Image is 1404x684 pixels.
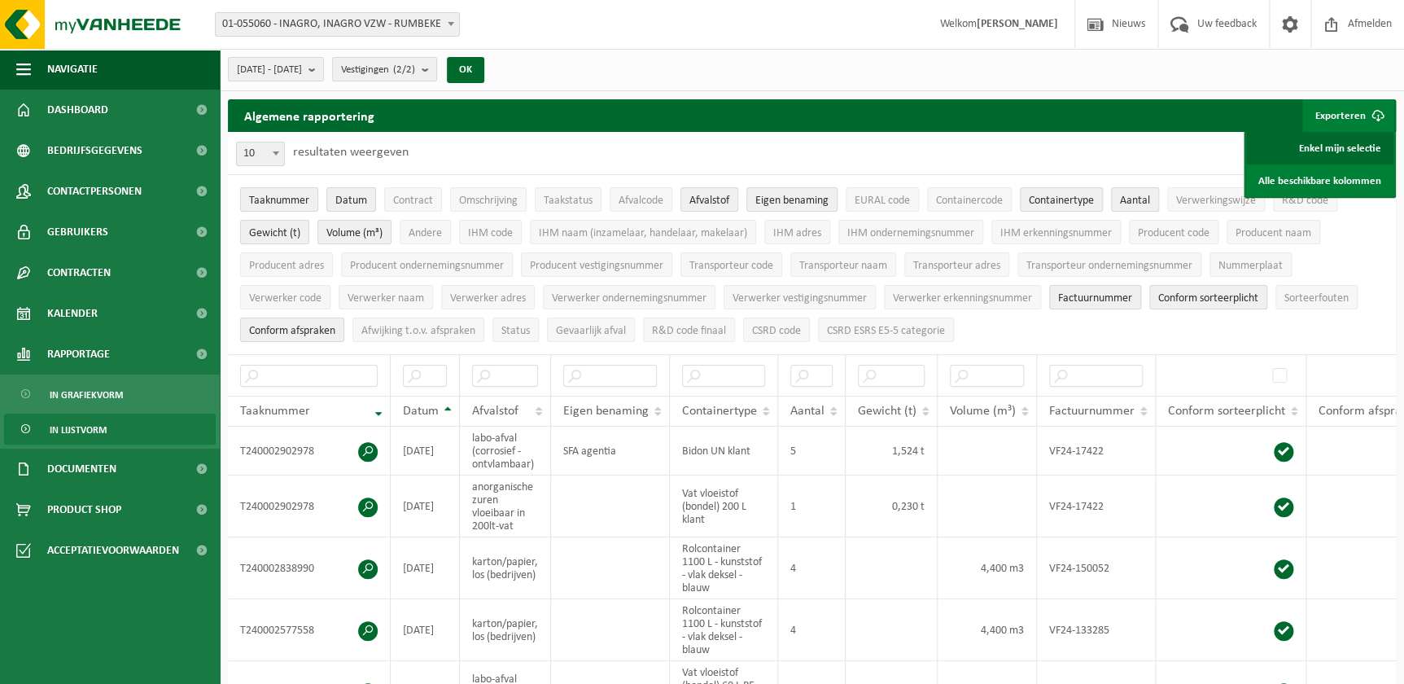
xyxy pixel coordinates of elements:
label: resultaten weergeven [293,146,409,159]
td: Bidon UN klant [670,427,778,476]
button: StatusStatus: Activate to sort [492,318,539,342]
a: In grafiekvorm [4,379,216,410]
button: Producent codeProducent code: Activate to sort [1129,220,1218,244]
span: Verwerker adres [450,292,526,305]
span: Afwijking t.o.v. afspraken [361,325,475,337]
span: Sorteerfouten [1284,292,1349,305]
a: Alle beschikbare kolommen [1246,164,1393,197]
span: Verwerkingswijze [1176,195,1256,207]
button: Producent adresProducent adres: Activate to sort [240,252,333,277]
strong: [PERSON_NAME] [977,18,1058,30]
span: IHM ondernemingsnummer [847,227,974,239]
button: Verwerker erkenningsnummerVerwerker erkenningsnummer: Activate to sort [884,285,1041,309]
button: AndereAndere: Activate to sort [400,220,451,244]
span: Navigatie [47,49,98,90]
button: Afwijking t.o.v. afsprakenAfwijking t.o.v. afspraken: Activate to sort [352,318,484,342]
button: Transporteur ondernemingsnummerTransporteur ondernemingsnummer : Activate to sort [1017,252,1201,277]
span: In lijstvorm [50,414,107,445]
span: Nummerplaat [1218,260,1283,272]
span: Transporteur ondernemingsnummer [1026,260,1192,272]
span: Acceptatievoorwaarden [47,530,179,571]
span: Producent adres [249,260,324,272]
button: Verwerker naamVerwerker naam: Activate to sort [339,285,433,309]
span: Producent vestigingsnummer [530,260,663,272]
td: karton/papier, los (bedrijven) [460,599,551,661]
button: AantalAantal: Activate to sort [1111,187,1159,212]
span: Containertype [1029,195,1094,207]
span: Taakstatus [544,195,593,207]
span: Documenten [47,449,116,489]
td: Rolcontainer 1100 L - kunststof - vlak deksel - blauw [670,599,778,661]
button: ContractContract: Activate to sort [384,187,442,212]
td: [DATE] [391,476,460,537]
span: Contracten [47,252,111,293]
td: 5 [778,427,846,476]
button: Verwerker ondernemingsnummerVerwerker ondernemingsnummer: Activate to sort [543,285,715,309]
span: Aantal [790,405,824,418]
span: Verwerker vestigingsnummer [733,292,867,305]
span: Factuurnummer [1058,292,1132,305]
button: NummerplaatNummerplaat: Activate to sort [1209,252,1292,277]
button: Gewicht (t)Gewicht (t): Activate to sort [240,220,309,244]
td: SFA agentia [551,427,670,476]
a: In lijstvorm [4,414,216,445]
button: [DATE] - [DATE] [228,57,324,81]
button: Producent vestigingsnummerProducent vestigingsnummer: Activate to sort [521,252,672,277]
span: Producent code [1138,227,1209,239]
span: Containertype [682,405,757,418]
a: Enkel mijn selectie [1246,132,1393,164]
span: 10 [237,142,284,165]
span: Taaknummer [240,405,310,418]
span: Dashboard [47,90,108,130]
td: labo-afval (corrosief - ontvlambaar) [460,427,551,476]
span: Product Shop [47,489,121,530]
span: Conform sorteerplicht [1158,292,1258,305]
span: IHM code [468,227,513,239]
td: T240002577558 [228,599,391,661]
span: Gebruikers [47,212,108,252]
button: OK [447,57,484,83]
span: 01-055060 - INAGRO, INAGRO VZW - RUMBEKE [216,13,459,36]
td: 4,400 m3 [938,599,1037,661]
button: Producent naamProducent naam: Activate to sort [1227,220,1320,244]
button: Conform sorteerplicht : Activate to sort [1149,285,1267,309]
button: FactuurnummerFactuurnummer: Activate to sort [1049,285,1141,309]
span: IHM adres [773,227,821,239]
button: Conform afspraken : Activate to sort [240,318,344,342]
td: 1,524 t [846,427,938,476]
button: OmschrijvingOmschrijving: Activate to sort [450,187,527,212]
span: Andere [409,227,442,239]
td: [DATE] [391,427,460,476]
button: ContainercodeContainercode: Activate to sort [927,187,1012,212]
button: Verwerker codeVerwerker code: Activate to sort [240,285,330,309]
span: Containercode [936,195,1003,207]
button: CSRD ESRS E5-5 categorieCSRD ESRS E5-5 categorie: Activate to sort [818,318,954,342]
span: Gewicht (t) [858,405,916,418]
span: Conform afspraken [249,325,335,337]
span: Factuurnummer [1049,405,1135,418]
span: EURAL code [855,195,910,207]
button: TaakstatusTaakstatus: Activate to sort [535,187,601,212]
span: Volume (m³) [950,405,1016,418]
span: Transporteur adres [913,260,1000,272]
button: R&D code finaalR&amp;D code finaal: Activate to sort [643,318,735,342]
span: Datum [403,405,439,418]
span: Eigen benaming [755,195,829,207]
button: ContainertypeContainertype: Activate to sort [1020,187,1103,212]
td: T240002838990 [228,537,391,599]
span: Kalender [47,293,98,334]
td: VF24-133285 [1037,599,1156,661]
button: IHM erkenningsnummerIHM erkenningsnummer: Activate to sort [991,220,1121,244]
button: IHM ondernemingsnummerIHM ondernemingsnummer: Activate to sort [838,220,983,244]
button: IHM naam (inzamelaar, handelaar, makelaar)IHM naam (inzamelaar, handelaar, makelaar): Activate to... [530,220,756,244]
td: Vat vloeistof (bondel) 200 L klant [670,476,778,537]
td: VF24-17422 [1037,476,1156,537]
span: Contract [393,195,433,207]
button: IHM adresIHM adres: Activate to sort [764,220,830,244]
span: Vestigingen [341,58,415,82]
span: Verwerker naam [348,292,424,305]
span: Afvalstof [472,405,518,418]
span: Gevaarlijk afval [556,325,626,337]
td: Rolcontainer 1100 L - kunststof - vlak deksel - blauw [670,537,778,599]
span: Transporteur naam [799,260,887,272]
